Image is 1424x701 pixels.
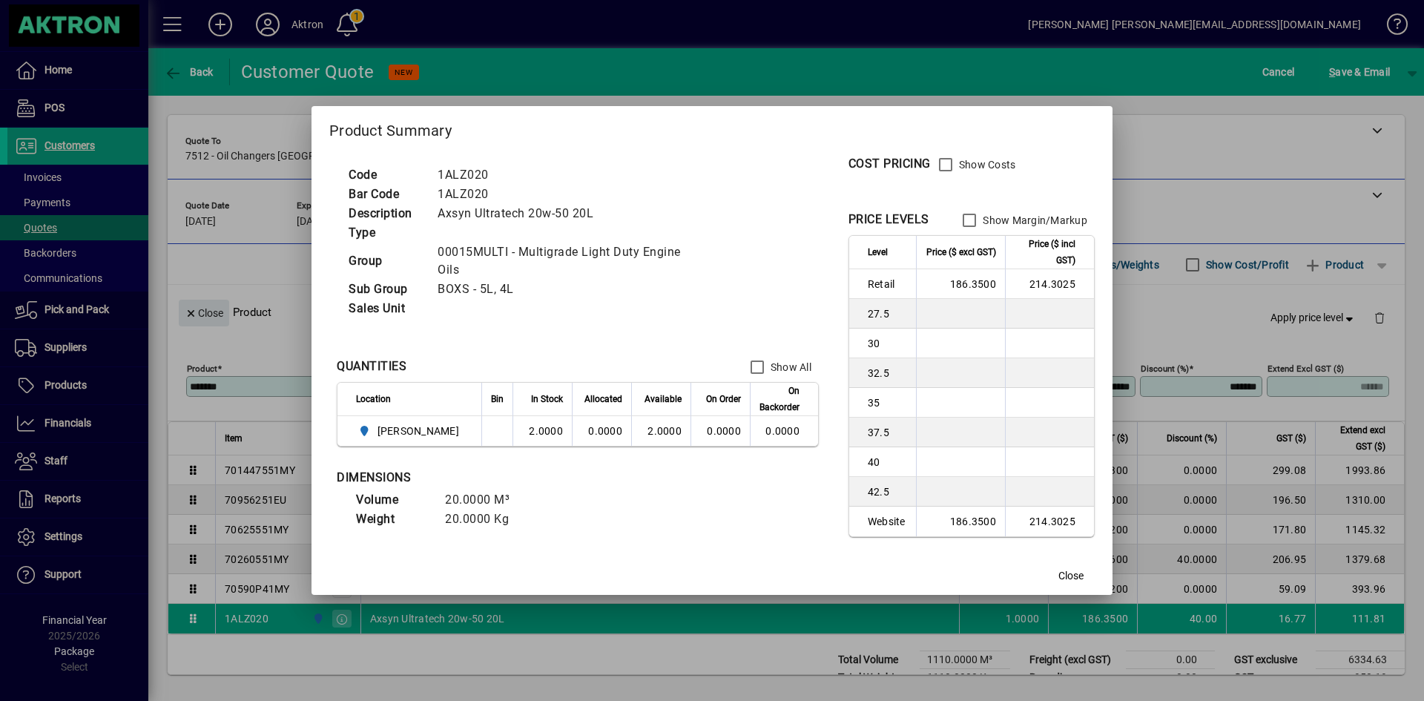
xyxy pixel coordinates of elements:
[584,391,622,407] span: Allocated
[337,469,708,487] div: DIMENSIONS
[430,185,700,204] td: 1ALZ020
[430,243,700,280] td: 00015MULTI - Multigrade Light Duty Engine Oils
[491,391,504,407] span: Bin
[868,336,907,351] span: 30
[349,490,438,510] td: Volume
[341,299,430,318] td: Sales Unit
[430,165,700,185] td: 1ALZ020
[341,243,430,280] td: Group
[868,277,907,292] span: Retail
[868,514,907,529] span: Website
[768,360,811,375] label: Show All
[311,106,1112,149] h2: Product Summary
[868,306,907,321] span: 27.5
[868,366,907,381] span: 32.5
[430,280,700,299] td: BOXS - 5L, 4L
[868,455,907,470] span: 40
[356,422,465,440] span: HAMILTON
[341,185,430,204] td: Bar Code
[916,269,1005,299] td: 186.3500
[848,211,929,228] div: PRICE LEVELS
[980,213,1087,228] label: Show Margin/Markup
[1005,269,1094,299] td: 214.3025
[341,280,430,299] td: Sub Group
[645,391,682,407] span: Available
[438,490,527,510] td: 20.0000 M³
[848,155,931,173] div: COST PRICING
[926,244,996,260] span: Price ($ excl GST)
[349,510,438,529] td: Weight
[868,395,907,410] span: 35
[572,416,631,446] td: 0.0000
[341,204,430,223] td: Description
[916,507,1005,536] td: 186.3500
[956,157,1016,172] label: Show Costs
[1015,236,1075,269] span: Price ($ incl GST)
[1005,507,1094,536] td: 214.3025
[706,391,741,407] span: On Order
[868,244,888,260] span: Level
[378,424,459,438] span: [PERSON_NAME]
[1047,562,1095,589] button: Close
[356,391,391,407] span: Location
[531,391,563,407] span: In Stock
[759,383,800,415] span: On Backorder
[750,416,818,446] td: 0.0000
[1058,568,1084,584] span: Close
[868,425,907,440] span: 37.5
[631,416,690,446] td: 2.0000
[341,223,430,243] td: Type
[438,510,527,529] td: 20.0000 Kg
[341,165,430,185] td: Code
[868,484,907,499] span: 42.5
[707,425,741,437] span: 0.0000
[337,358,406,375] div: QUANTITIES
[430,204,700,223] td: Axsyn Ultratech 20w-50 20L
[512,416,572,446] td: 2.0000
